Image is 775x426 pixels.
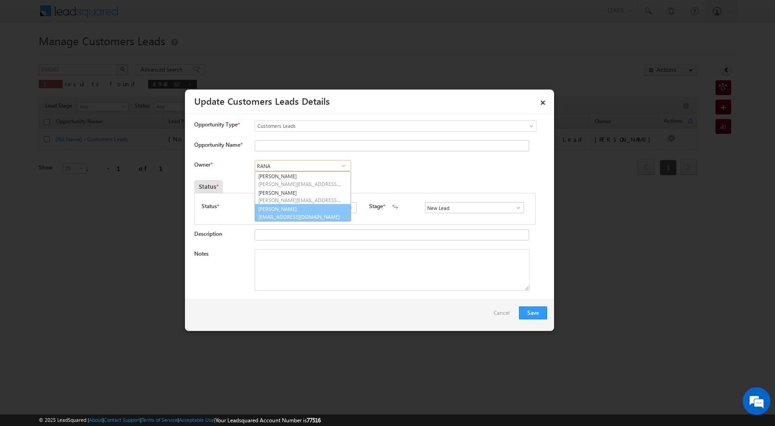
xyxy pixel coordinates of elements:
a: [PERSON_NAME] [255,188,351,205]
a: Show All Items [338,161,349,170]
span: © 2025 LeadSquared | | | | | [39,416,321,425]
em: Start Chat [125,284,167,297]
div: Minimize live chat window [151,5,173,27]
div: Chat with us now [48,48,155,60]
a: Cancel [494,306,514,324]
a: Acceptable Use [179,417,214,423]
button: Save [519,306,547,319]
label: Description [194,230,222,237]
a: Update Customers Leads Details [194,94,330,107]
a: [PERSON_NAME] [255,204,351,222]
a: Show All Items [510,203,522,212]
label: Opportunity Name [194,141,242,148]
span: [PERSON_NAME][EMAIL_ADDRESS][PERSON_NAME][DOMAIN_NAME] [258,180,341,187]
label: Stage [369,202,383,210]
textarea: Type your message and hit 'Enter' [12,85,168,276]
span: Opportunity Type [194,120,238,129]
span: 77516 [307,417,321,424]
a: About [89,417,102,423]
img: d_60004797649_company_0_60004797649 [16,48,39,60]
span: Your Leadsquared Account Number is [215,417,321,424]
input: Type to Search [425,202,524,213]
label: Owner [194,161,212,168]
a: [PERSON_NAME] [255,172,351,188]
span: Customers Leads [255,122,499,130]
label: Notes [194,250,209,257]
a: Show All Items [343,203,354,212]
span: [PERSON_NAME][EMAIL_ADDRESS][PERSON_NAME][DOMAIN_NAME] [258,197,341,204]
span: [EMAIL_ADDRESS][DOMAIN_NAME] [258,213,341,220]
a: Customers Leads [255,120,537,132]
a: Contact Support [104,417,140,423]
div: Status [194,180,223,193]
input: Type to Search [255,160,351,171]
label: Status [202,202,217,210]
a: × [535,93,551,109]
a: Terms of Service [142,417,178,423]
